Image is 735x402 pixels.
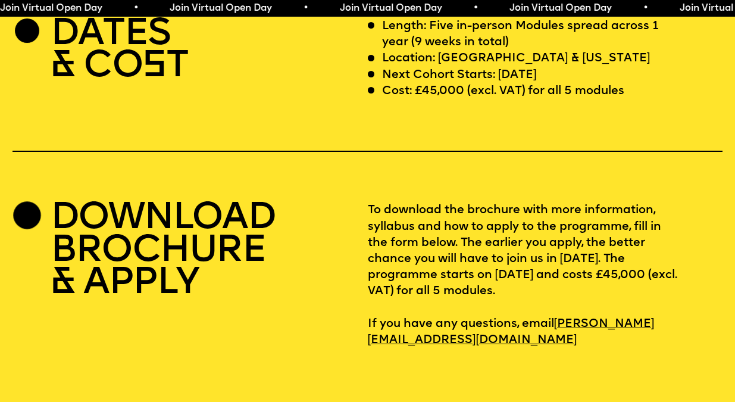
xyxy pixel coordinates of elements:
[382,51,650,67] p: Location: [GEOGRAPHIC_DATA] & [US_STATE]
[643,4,648,13] span: •
[142,48,165,86] span: S
[303,4,308,13] span: •
[382,67,537,83] p: Next Cohort Starts: [DATE]
[473,4,478,13] span: •
[382,83,624,99] p: Cost: £45,000 (excl. VAT) for all 5 modules
[51,18,188,83] h2: DATES & CO T
[382,18,678,51] p: Length: Five in-person Modules spread across 1 year (9 weeks in total)
[368,202,723,348] p: To download the brochure with more information, syllabus and how to apply to the programme, fill ...
[133,4,139,13] span: •
[51,202,276,299] h2: DOWNLOAD BROCHURE & APPLY
[368,313,655,351] a: [PERSON_NAME][EMAIL_ADDRESS][DOMAIN_NAME]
